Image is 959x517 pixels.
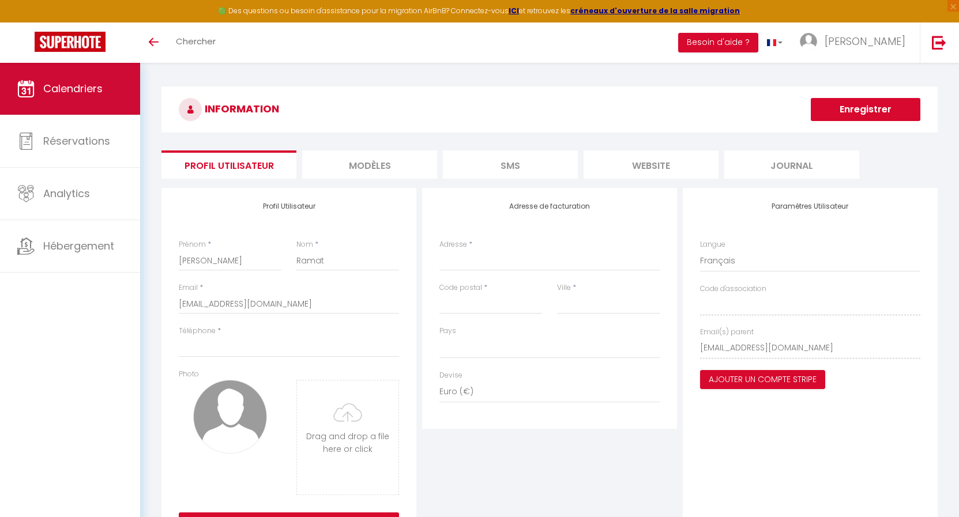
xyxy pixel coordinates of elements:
h4: Adresse de facturation [439,202,660,210]
li: MODÈLES [302,150,437,179]
button: Besoin d'aide ? [678,33,758,52]
label: Ville [557,282,571,293]
h4: Profil Utilisateur [179,202,399,210]
li: SMS [443,150,578,179]
button: Ouvrir le widget de chat LiveChat [9,5,44,39]
span: Hébergement [43,239,114,253]
span: [PERSON_NAME] [825,34,905,48]
label: Langue [700,239,725,250]
label: Devise [439,370,462,381]
img: avatar.png [193,380,267,454]
label: Téléphone [179,326,216,337]
button: Ajouter un compte Stripe [700,370,825,390]
img: ... [800,33,817,50]
a: Chercher [167,22,224,63]
h4: Paramètres Utilisateur [700,202,920,210]
label: Email [179,282,198,293]
label: Adresse [439,239,467,250]
label: Prénom [179,239,206,250]
label: Photo [179,369,199,380]
label: Code postal [439,282,482,293]
a: ICI [509,6,519,16]
span: Chercher [176,35,216,47]
li: Profil Utilisateur [161,150,296,179]
label: Email(s) parent [700,327,754,338]
label: Nom [296,239,313,250]
a: ... [PERSON_NAME] [791,22,920,63]
label: Code d'association [700,284,766,295]
label: Pays [439,326,456,337]
a: créneaux d'ouverture de la salle migration [570,6,740,16]
img: logout [932,35,946,50]
li: website [584,150,719,179]
span: Réservations [43,134,110,148]
span: Analytics [43,186,90,201]
button: Enregistrer [811,98,920,121]
span: Calendriers [43,81,103,96]
li: Journal [724,150,859,179]
h3: INFORMATION [161,86,938,133]
img: Super Booking [35,32,106,52]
